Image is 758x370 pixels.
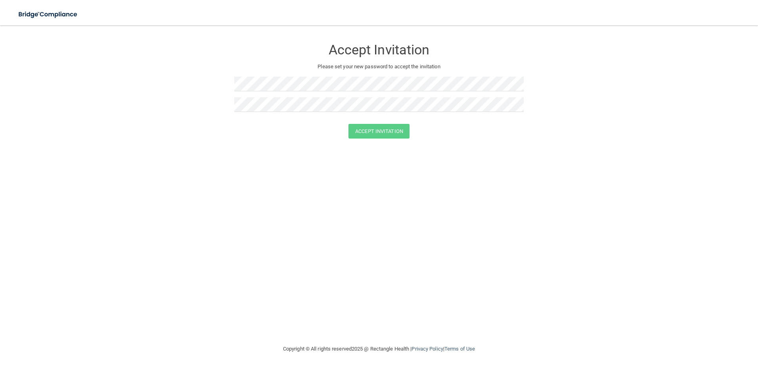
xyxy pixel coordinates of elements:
img: bridge_compliance_login_screen.278c3ca4.svg [12,6,85,23]
p: Please set your new password to accept the invitation [240,62,518,71]
a: Terms of Use [444,346,475,352]
button: Accept Invitation [348,124,410,139]
iframe: Drift Widget Chat Controller [621,314,748,345]
a: Privacy Policy [412,346,443,352]
div: Copyright © All rights reserved 2025 @ Rectangle Health | | [234,336,524,362]
h3: Accept Invitation [234,42,524,57]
